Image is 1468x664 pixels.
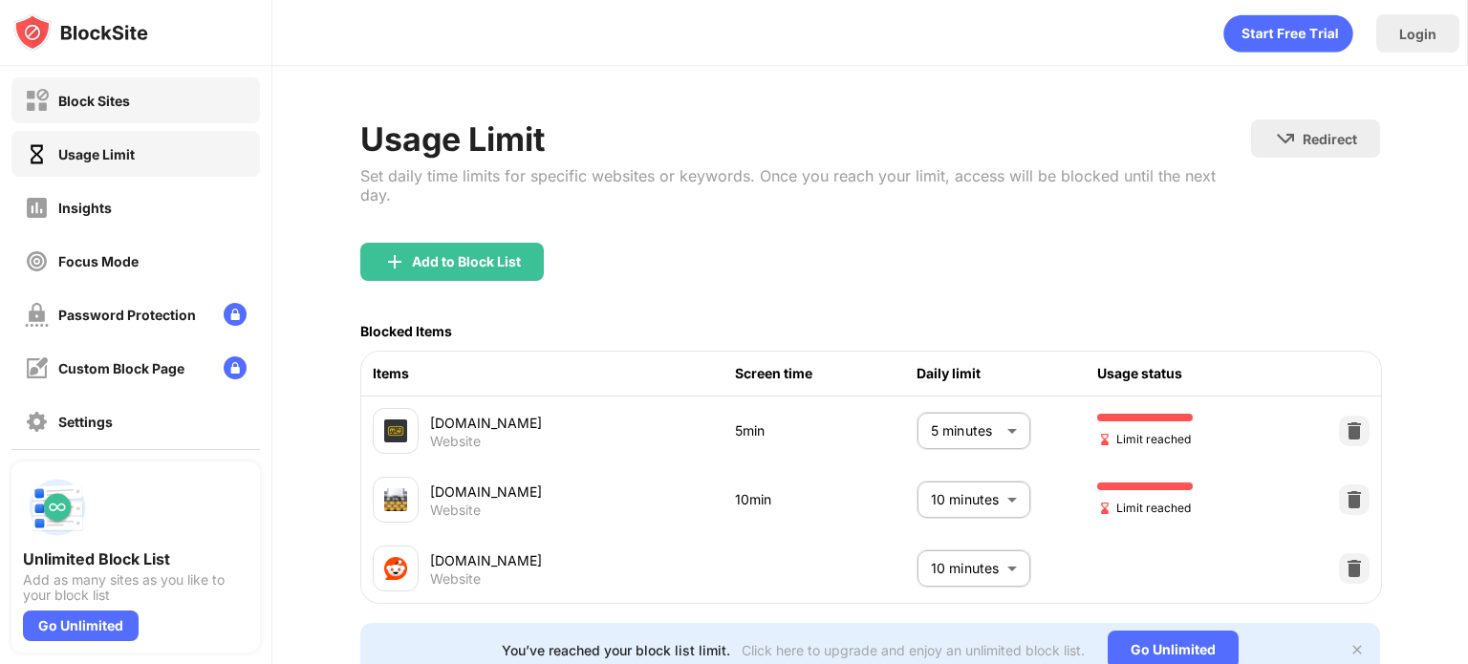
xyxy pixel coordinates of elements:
[735,420,917,441] div: 5min
[58,414,113,430] div: Settings
[931,489,1000,510] p: 10 minutes
[25,89,49,113] img: block-off.svg
[430,413,735,433] div: [DOMAIN_NAME]
[25,303,49,327] img: password-protection-off.svg
[917,363,1098,384] div: Daily limit
[430,433,481,450] div: Website
[373,363,735,384] div: Items
[25,410,49,434] img: settings-off.svg
[1303,131,1357,147] div: Redirect
[58,253,139,269] div: Focus Mode
[931,558,1000,579] p: 10 minutes
[58,200,112,216] div: Insights
[931,420,1000,441] p: 5 minutes
[25,196,49,220] img: insights-off.svg
[58,360,184,376] div: Custom Block Page
[58,307,196,323] div: Password Protection
[1349,642,1365,657] img: x-button.svg
[23,473,92,542] img: push-block-list.svg
[430,502,481,519] div: Website
[224,303,247,326] img: lock-menu.svg
[58,146,135,162] div: Usage Limit
[1223,14,1353,53] div: animation
[384,419,407,442] img: favicons
[1097,499,1191,517] span: Limit reached
[23,572,248,603] div: Add as many sites as you like to your block list
[25,142,49,166] img: time-usage-on.svg
[23,610,139,641] div: Go Unlimited
[58,93,130,109] div: Block Sites
[1097,363,1279,384] div: Usage status
[384,488,407,511] img: favicons
[502,642,730,658] div: You’ve reached your block list limit.
[25,356,49,380] img: customize-block-page-off.svg
[360,323,452,339] div: Blocked Items
[25,249,49,273] img: focus-off.svg
[735,489,917,510] div: 10min
[412,254,521,269] div: Add to Block List
[430,570,481,588] div: Website
[742,642,1085,658] div: Click here to upgrade and enjoy an unlimited block list.
[1097,432,1112,447] img: hourglass-end.svg
[360,166,1251,204] div: Set daily time limits for specific websites or keywords. Once you reach your limit, access will b...
[23,549,248,568] div: Unlimited Block List
[735,363,917,384] div: Screen time
[224,356,247,379] img: lock-menu.svg
[1097,501,1112,516] img: hourglass-end.svg
[384,557,407,580] img: favicons
[1097,430,1191,448] span: Limit reached
[430,482,735,502] div: [DOMAIN_NAME]
[13,13,148,52] img: logo-blocksite.svg
[1399,26,1436,42] div: Login
[360,119,1251,159] div: Usage Limit
[430,550,735,570] div: [DOMAIN_NAME]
